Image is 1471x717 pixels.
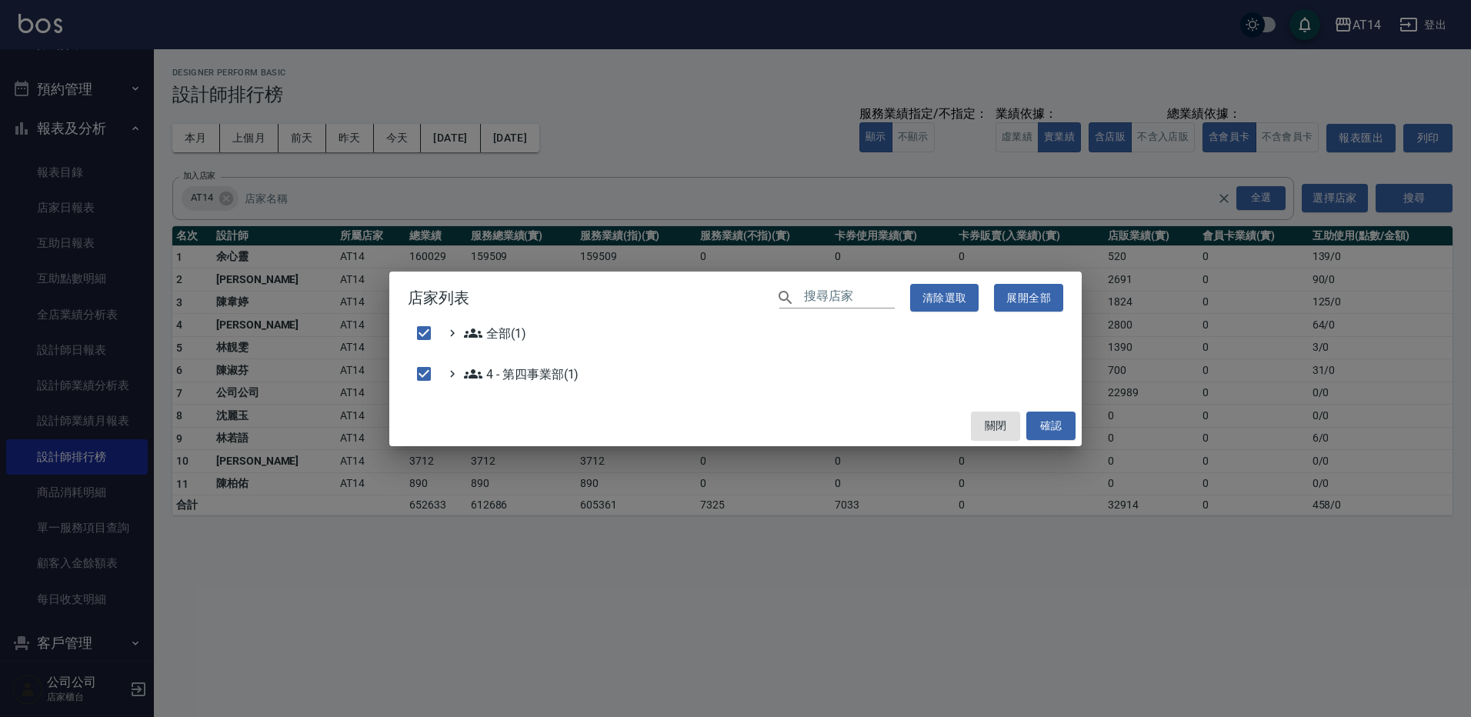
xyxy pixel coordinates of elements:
button: 確認 [1026,412,1076,440]
span: 全部(1) [464,324,526,342]
button: 關閉 [971,412,1020,440]
button: 展開全部 [994,284,1063,312]
span: 4 - 第四事業部(1) [464,365,579,383]
input: 搜尋店家 [804,286,895,308]
button: 清除選取 [910,284,979,312]
h2: 店家列表 [389,272,1082,325]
